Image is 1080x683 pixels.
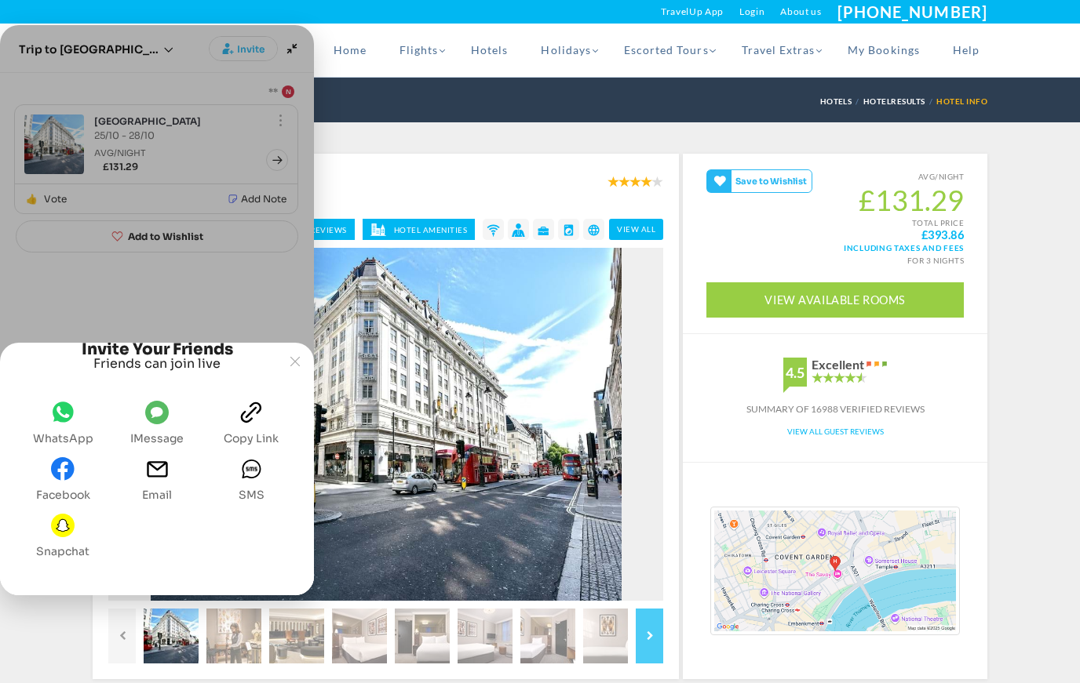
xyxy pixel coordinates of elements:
[524,24,607,77] a: Holidays
[383,24,454,77] a: Flights
[108,609,136,663] a: Previous
[831,24,936,77] a: My Bookings
[706,252,964,267] div: for 3 nights
[820,96,856,106] a: Hotels
[317,24,383,77] a: Home
[783,358,807,387] div: 4.5
[454,24,524,77] a: Hotels
[936,87,987,115] li: Hotel Info
[636,609,663,663] a: Next
[812,358,864,372] div: Excellent
[706,183,964,217] span: £131.29
[363,219,476,240] a: Hotel Amenities
[710,507,960,635] img: staticmap
[863,96,929,106] a: HotelResults
[936,24,987,77] a: Help
[837,2,987,21] a: [PHONE_NUMBER]
[725,24,832,77] a: Travel Extras
[706,217,964,241] small: TOTAL PRICE
[706,169,964,183] small: AVG/NIGHT
[609,219,663,240] a: view all
[706,241,964,252] span: Including taxes and fees
[706,169,812,193] gamitee-button: Get your friends' opinions
[545,573,663,601] div: Sticky experience
[607,24,725,77] a: Escorted Tours
[706,282,964,318] a: View Available Rooms
[683,402,987,416] div: Summary of 16988 verified reviews
[921,229,965,241] strong: £393.86
[787,427,884,436] a: View All Guest Reviews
